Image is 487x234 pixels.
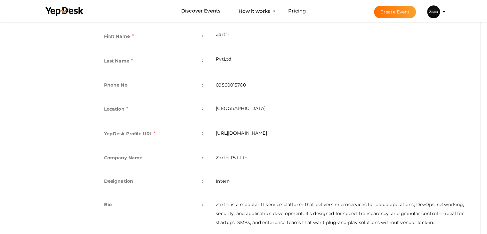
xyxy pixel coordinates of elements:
[104,104,128,114] label: Location
[104,177,134,186] label: Designation
[181,5,221,17] a: Discover Events
[202,177,203,186] span: :
[104,200,112,209] label: Bio
[202,129,203,138] span: :
[202,56,203,65] span: :
[209,194,471,233] td: Zarthi is a modular IT service platform that delivers microservices for cloud operations, DevOps,...
[209,97,471,122] td: [GEOGRAPHIC_DATA]
[202,104,203,113] span: :
[202,200,203,209] span: :
[237,5,272,17] button: How it works
[104,80,127,89] label: Phone No
[202,153,203,162] span: :
[374,6,416,18] button: Create Event
[209,170,471,194] td: Intern
[209,49,471,74] td: PvtLtd
[209,122,471,147] td: [URL][DOMAIN_NAME]
[427,5,440,18] img: NEJ8F3SU_small.png
[202,80,203,89] span: :
[209,74,471,97] td: 09560015760
[104,153,143,162] label: Company Name
[104,56,133,66] label: Last Name
[209,25,471,49] td: Zarthi
[202,31,203,40] span: :
[209,147,471,170] td: Zarthi Pvt Ltd
[288,5,306,17] a: Pricing
[104,31,134,41] label: First Name
[104,129,156,139] label: YepDesk Profile URL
